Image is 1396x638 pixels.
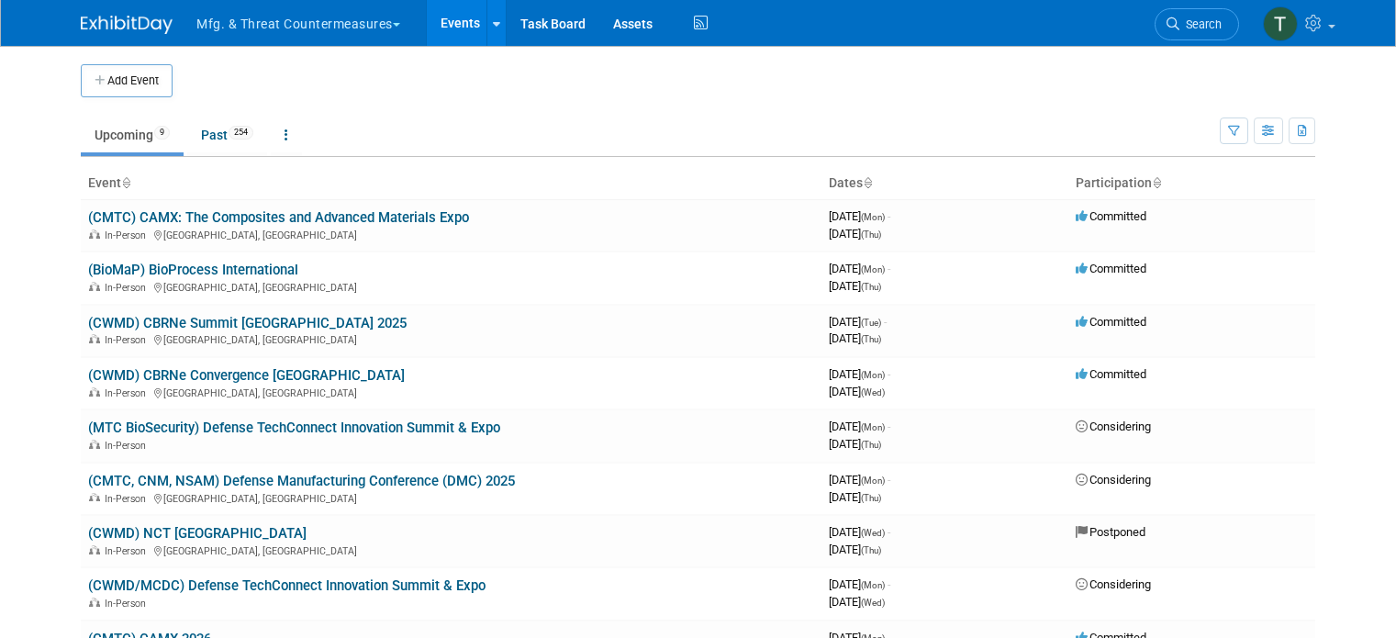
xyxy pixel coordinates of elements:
[89,545,100,554] img: In-Person Event
[89,440,100,449] img: In-Person Event
[105,545,151,557] span: In-Person
[888,525,890,539] span: -
[88,420,500,436] a: (MTC BioSecurity) Defense TechConnect Innovation Summit & Expo
[81,16,173,34] img: ExhibitDay
[81,168,821,199] th: Event
[88,473,515,489] a: (CMTC, CNM, NSAM) Defense Manufacturing Conference (DMC) 2025
[888,209,890,223] span: -
[829,367,890,381] span: [DATE]
[81,64,173,97] button: Add Event
[1152,175,1161,190] a: Sort by Participation Type
[88,279,814,294] div: [GEOGRAPHIC_DATA], [GEOGRAPHIC_DATA]
[1076,315,1146,329] span: Committed
[888,577,890,591] span: -
[121,175,130,190] a: Sort by Event Name
[88,262,298,278] a: (BioMaP) BioProcess International
[88,315,407,331] a: (CWMD) CBRNe Summit [GEOGRAPHIC_DATA] 2025
[89,334,100,343] img: In-Person Event
[105,493,151,505] span: In-Person
[829,209,890,223] span: [DATE]
[861,422,885,432] span: (Mon)
[861,334,881,344] span: (Thu)
[105,334,151,346] span: In-Person
[829,420,890,433] span: [DATE]
[829,525,890,539] span: [DATE]
[187,118,267,152] a: Past254
[829,490,881,504] span: [DATE]
[105,229,151,241] span: In-Person
[829,331,881,345] span: [DATE]
[1263,6,1298,41] img: Tracy Schwerin
[821,168,1068,199] th: Dates
[1068,168,1315,199] th: Participation
[888,420,890,433] span: -
[888,473,890,487] span: -
[829,437,881,451] span: [DATE]
[861,580,885,590] span: (Mon)
[88,490,814,505] div: [GEOGRAPHIC_DATA], [GEOGRAPHIC_DATA]
[89,387,100,397] img: In-Person Event
[89,229,100,239] img: In-Person Event
[1179,17,1222,31] span: Search
[81,118,184,152] a: Upcoming9
[861,545,881,555] span: (Thu)
[829,577,890,591] span: [DATE]
[89,282,100,291] img: In-Person Event
[1076,367,1146,381] span: Committed
[861,387,885,397] span: (Wed)
[861,440,881,450] span: (Thu)
[829,315,887,329] span: [DATE]
[829,473,890,487] span: [DATE]
[829,279,881,293] span: [DATE]
[1155,8,1239,40] a: Search
[888,262,890,275] span: -
[1076,525,1145,539] span: Postponed
[861,493,881,503] span: (Thu)
[89,493,100,502] img: In-Person Event
[105,282,151,294] span: In-Person
[861,212,885,222] span: (Mon)
[829,227,881,241] span: [DATE]
[861,598,885,608] span: (Wed)
[88,577,486,594] a: (CWMD/MCDC) Defense TechConnect Innovation Summit & Expo
[88,525,307,542] a: (CWMD) NCT [GEOGRAPHIC_DATA]
[1076,473,1151,487] span: Considering
[861,370,885,380] span: (Mon)
[861,476,885,486] span: (Mon)
[861,528,885,538] span: (Wed)
[88,543,814,557] div: [GEOGRAPHIC_DATA], [GEOGRAPHIC_DATA]
[88,331,814,346] div: [GEOGRAPHIC_DATA], [GEOGRAPHIC_DATA]
[88,367,405,384] a: (CWMD) CBRNe Convergence [GEOGRAPHIC_DATA]
[88,385,814,399] div: [GEOGRAPHIC_DATA], [GEOGRAPHIC_DATA]
[829,385,885,398] span: [DATE]
[105,440,151,452] span: In-Person
[229,126,253,140] span: 254
[88,227,814,241] div: [GEOGRAPHIC_DATA], [GEOGRAPHIC_DATA]
[884,315,887,329] span: -
[829,543,881,556] span: [DATE]
[154,126,170,140] span: 9
[861,264,885,274] span: (Mon)
[105,387,151,399] span: In-Person
[89,598,100,607] img: In-Person Event
[829,262,890,275] span: [DATE]
[863,175,872,190] a: Sort by Start Date
[1076,209,1146,223] span: Committed
[861,318,881,328] span: (Tue)
[105,598,151,610] span: In-Person
[1076,577,1151,591] span: Considering
[829,595,885,609] span: [DATE]
[861,229,881,240] span: (Thu)
[1076,420,1151,433] span: Considering
[1076,262,1146,275] span: Committed
[861,282,881,292] span: (Thu)
[88,209,469,226] a: (CMTC) CAMX: The Composites and Advanced Materials Expo
[888,367,890,381] span: -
